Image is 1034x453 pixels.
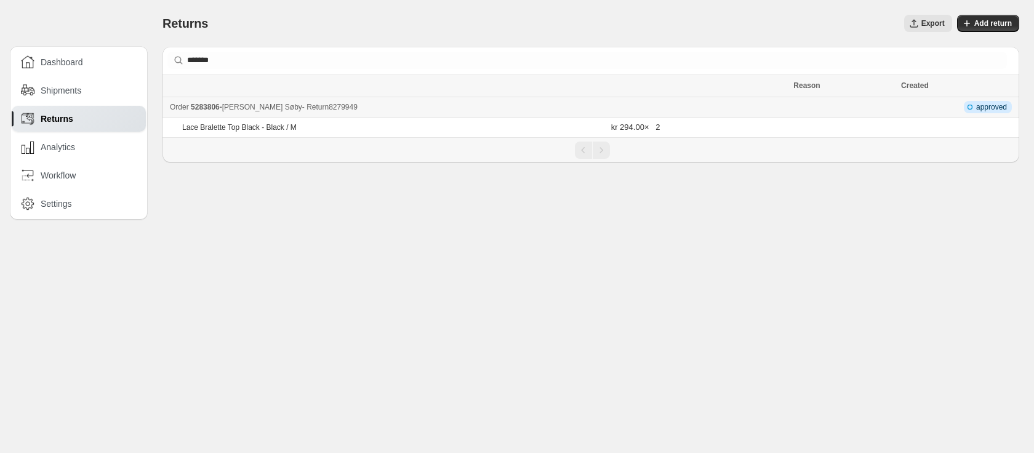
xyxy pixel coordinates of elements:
[976,102,1007,112] span: approved
[904,15,952,32] button: Export
[41,56,83,68] span: Dashboard
[901,81,929,90] span: Created
[41,169,76,182] span: Workflow
[162,17,208,30] span: Returns
[41,113,73,125] span: Returns
[793,81,820,90] span: Reason
[957,15,1019,32] button: Add return
[302,103,358,111] span: - Return 8279949
[921,18,945,28] span: Export
[974,18,1012,28] span: Add return
[222,103,302,111] span: [PERSON_NAME] Søby
[182,122,297,132] p: Lace Bralette Top Black - Black / M
[611,122,660,132] span: kr 294.00 × 2
[170,101,786,113] div: -
[191,103,220,111] span: 5283806
[41,198,72,210] span: Settings
[162,137,1019,162] nav: Pagination
[170,103,189,111] span: Order
[41,84,81,97] span: Shipments
[41,141,75,153] span: Analytics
